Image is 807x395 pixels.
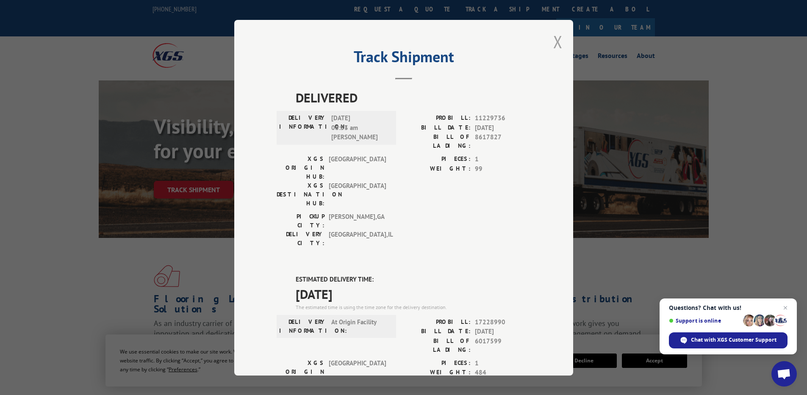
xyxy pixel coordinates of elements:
span: 17228990 [475,317,531,327]
label: BILL OF LADING: [404,336,471,354]
span: Chat with XGS Customer Support [691,336,776,344]
span: 1 [475,155,531,164]
label: WEIGHT: [404,164,471,174]
span: [DATE] [296,284,531,303]
span: [DATE] 08:53 am [PERSON_NAME] [331,113,388,142]
label: PIECES: [404,358,471,368]
span: [DATE] [475,123,531,133]
label: DELIVERY INFORMATION: [279,113,327,142]
label: XGS ORIGIN HUB: [277,358,324,385]
span: [GEOGRAPHIC_DATA] [329,358,386,385]
span: 1 [475,358,531,368]
span: 8617827 [475,133,531,150]
label: PICKUP CITY: [277,212,324,230]
span: Support is online [669,318,740,324]
span: Chat with XGS Customer Support [669,332,788,348]
label: BILL DATE: [404,327,471,337]
label: XGS ORIGIN HUB: [277,155,324,181]
span: 99 [475,164,531,174]
span: [DATE] [475,327,531,337]
span: 6017599 [475,336,531,354]
button: Close modal [553,30,563,53]
label: PIECES: [404,155,471,164]
div: The estimated time is using the time zone for the delivery destination. [296,303,531,311]
label: WEIGHT: [404,368,471,378]
span: 484 [475,368,531,378]
span: [GEOGRAPHIC_DATA] [329,155,386,181]
h2: Track Shipment [277,51,531,67]
label: XGS DESTINATION HUB: [277,181,324,208]
label: PROBILL: [404,317,471,327]
span: Questions? Chat with us! [669,304,788,311]
label: DELIVERY INFORMATION: [279,317,327,335]
label: BILL DATE: [404,123,471,133]
label: PROBILL: [404,113,471,123]
span: 11229736 [475,113,531,123]
label: DELIVERY CITY: [277,230,324,248]
label: ESTIMATED DELIVERY TIME: [296,275,531,285]
span: DELIVERED [296,88,531,107]
span: [PERSON_NAME] , GA [329,212,386,230]
label: BILL OF LADING: [404,133,471,150]
span: At Origin Facility [331,317,388,335]
span: [GEOGRAPHIC_DATA] [329,181,386,208]
span: [GEOGRAPHIC_DATA] , IL [329,230,386,248]
a: Open chat [771,361,797,387]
